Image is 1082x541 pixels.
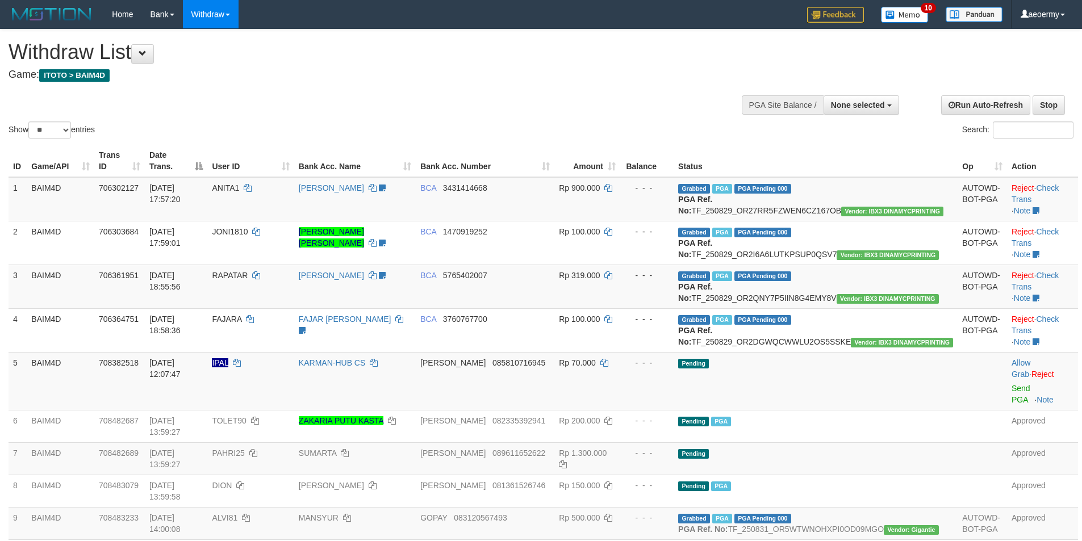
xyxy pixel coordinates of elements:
[9,410,27,442] td: 6
[99,183,139,192] span: 706302127
[884,525,939,535] span: Vendor URL: https://order5.1velocity.biz
[559,513,600,522] span: Rp 500.000
[620,145,674,177] th: Balance
[27,308,94,352] td: BAIM4D
[420,448,486,458] span: [PERSON_NAME]
[559,314,600,324] span: Rp 100.000
[299,513,339,522] a: MANSYUR
[416,145,554,177] th: Bank Acc. Number: activate to sort column ascending
[1012,183,1034,192] a: Reject
[212,358,228,367] span: Nama rekening ada tanda titik/strip, harap diedit
[149,183,181,204] span: [DATE] 17:57:20
[212,271,248,280] span: RAPATAR
[674,221,958,265] td: TF_250829_OR2I6A6LUTKPSUP0QSV7
[149,358,181,379] span: [DATE] 12:07:47
[559,271,600,280] span: Rp 319.000
[678,282,712,303] b: PGA Ref. No:
[1014,206,1031,215] a: Note
[294,145,416,177] th: Bank Acc. Name: activate to sort column ascending
[212,416,246,425] span: TOLET90
[27,442,94,475] td: BAIM4D
[1012,358,1030,379] a: Allow Grab
[1012,314,1059,335] a: Check Trans
[420,314,436,324] span: BCA
[678,525,728,534] b: PGA Ref. No:
[39,69,110,82] span: ITOTO > BAIM4D
[678,315,710,325] span: Grabbed
[9,308,27,352] td: 4
[492,416,545,425] span: Copy 082335392941 to clipboard
[711,481,731,491] span: Marked by aeoriva
[993,121,1073,139] input: Search:
[9,177,27,221] td: 1
[9,475,27,507] td: 8
[9,121,95,139] label: Show entries
[99,314,139,324] span: 706364751
[1007,410,1078,442] td: Approved
[958,145,1007,177] th: Op: activate to sort column ascending
[851,338,953,347] span: Vendor URL: https://order2.1velocity.biz
[9,442,27,475] td: 7
[678,514,710,523] span: Grabbed
[1007,308,1078,352] td: · ·
[734,315,791,325] span: PGA Pending
[299,358,365,367] a: KARMAN-HUB CS
[1007,177,1078,221] td: · ·
[958,308,1007,352] td: AUTOWD-BOT-PGA
[962,121,1073,139] label: Search:
[1007,352,1078,410] td: ·
[625,415,669,426] div: - - -
[831,100,885,110] span: None selected
[212,448,244,458] span: PAHRI25
[149,271,181,291] span: [DATE] 18:55:56
[625,182,669,194] div: - - -
[1033,95,1065,115] a: Stop
[145,145,207,177] th: Date Trans.: activate to sort column descending
[1007,145,1078,177] th: Action
[9,221,27,265] td: 2
[9,6,95,23] img: MOTION_logo.png
[27,177,94,221] td: BAIM4D
[712,228,732,237] span: Marked by aeoyuva
[807,7,864,23] img: Feedback.jpg
[149,448,181,469] span: [DATE] 13:59:27
[678,271,710,281] span: Grabbed
[27,352,94,410] td: BAIM4D
[674,308,958,352] td: TF_250829_OR2DGWQCWWLU2OS5SSKE
[678,417,709,426] span: Pending
[958,177,1007,221] td: AUTOWD-BOT-PGA
[734,228,791,237] span: PGA Pending
[1007,442,1078,475] td: Approved
[958,507,1007,539] td: AUTOWD-BOT-PGA
[1012,314,1034,324] a: Reject
[27,410,94,442] td: BAIM4D
[559,183,600,192] span: Rp 900.000
[420,513,447,522] span: GOPAY
[674,177,958,221] td: TF_250829_OR27RR5FZWEN6CZ167OB
[1007,265,1078,308] td: · ·
[678,238,712,259] b: PGA Ref. No:
[99,448,139,458] span: 708482689
[742,95,824,115] div: PGA Site Balance /
[212,513,237,522] span: ALVI81
[149,481,181,501] span: [DATE] 13:59:58
[946,7,1002,22] img: panduan.png
[27,145,94,177] th: Game/API: activate to sort column ascending
[625,357,669,368] div: - - -
[712,271,732,281] span: Marked by aeoyuva
[149,227,181,248] span: [DATE] 17:59:01
[149,314,181,335] span: [DATE] 18:58:36
[27,475,94,507] td: BAIM4D
[420,481,486,490] span: [PERSON_NAME]
[9,265,27,308] td: 3
[299,183,364,192] a: [PERSON_NAME]
[99,481,139,490] span: 708483079
[1007,221,1078,265] td: · ·
[678,449,709,459] span: Pending
[212,481,232,490] span: DION
[299,227,364,248] a: [PERSON_NAME] [PERSON_NAME]
[443,314,487,324] span: Copy 3760767700 to clipboard
[149,513,181,534] span: [DATE] 14:00:08
[492,358,545,367] span: Copy 085810716945 to clipboard
[734,271,791,281] span: PGA Pending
